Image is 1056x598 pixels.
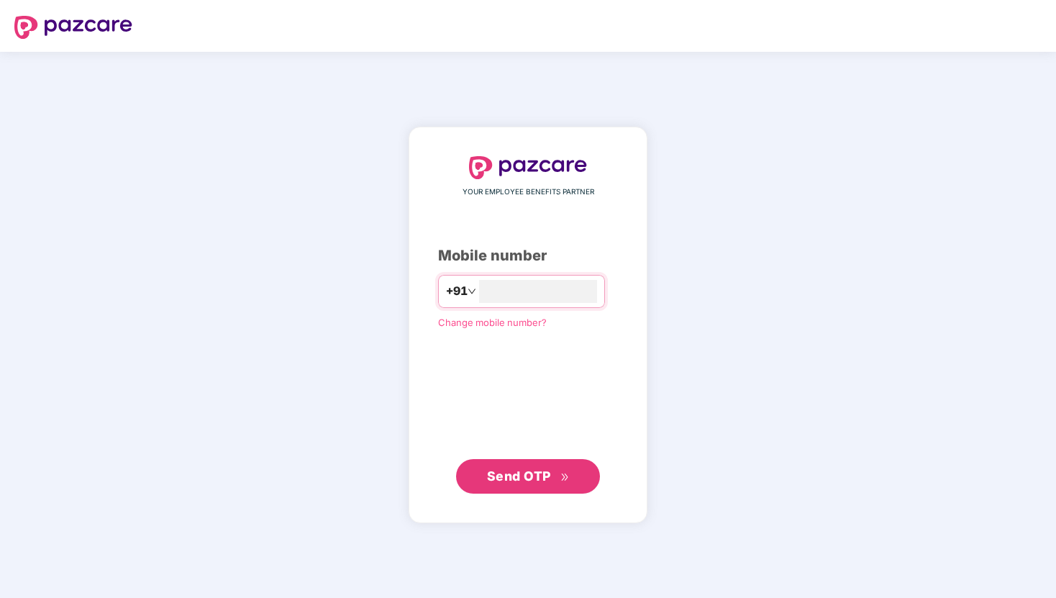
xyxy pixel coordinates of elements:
[469,156,587,179] img: logo
[438,245,618,267] div: Mobile number
[446,282,468,300] span: +91
[560,473,570,482] span: double-right
[14,16,132,39] img: logo
[487,468,551,484] span: Send OTP
[438,317,547,328] a: Change mobile number?
[468,287,476,296] span: down
[456,459,600,494] button: Send OTPdouble-right
[463,186,594,198] span: YOUR EMPLOYEE BENEFITS PARTNER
